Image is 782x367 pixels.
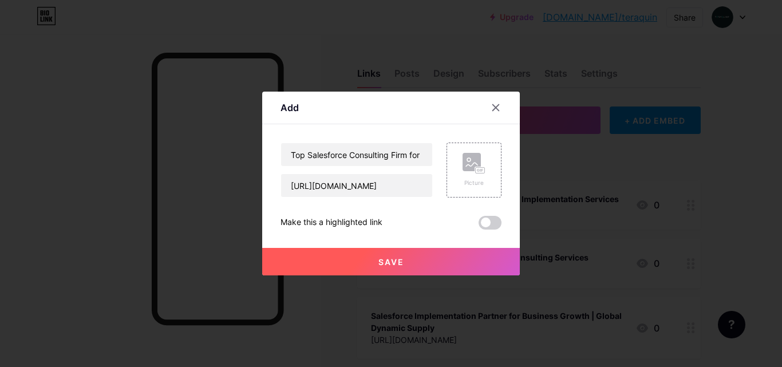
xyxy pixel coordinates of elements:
[378,257,404,267] span: Save
[281,101,299,115] div: Add
[262,248,520,275] button: Save
[281,143,432,166] input: Title
[281,174,432,197] input: URL
[281,216,382,230] div: Make this a highlighted link
[463,179,485,187] div: Picture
